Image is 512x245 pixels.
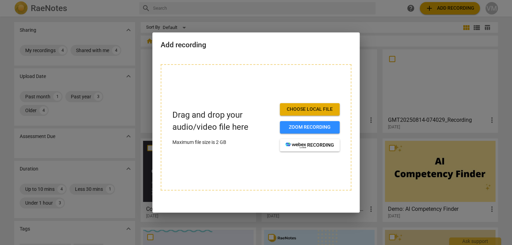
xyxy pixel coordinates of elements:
[285,106,334,113] span: Choose local file
[172,139,274,146] p: Maximum file size is 2 GB
[280,139,340,151] button: recording
[161,41,351,49] h2: Add recording
[280,103,340,116] button: Choose local file
[280,121,340,134] button: Zoom recording
[285,124,334,131] span: Zoom recording
[285,142,334,149] span: recording
[172,109,274,133] p: Drag and drop your audio/video file here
